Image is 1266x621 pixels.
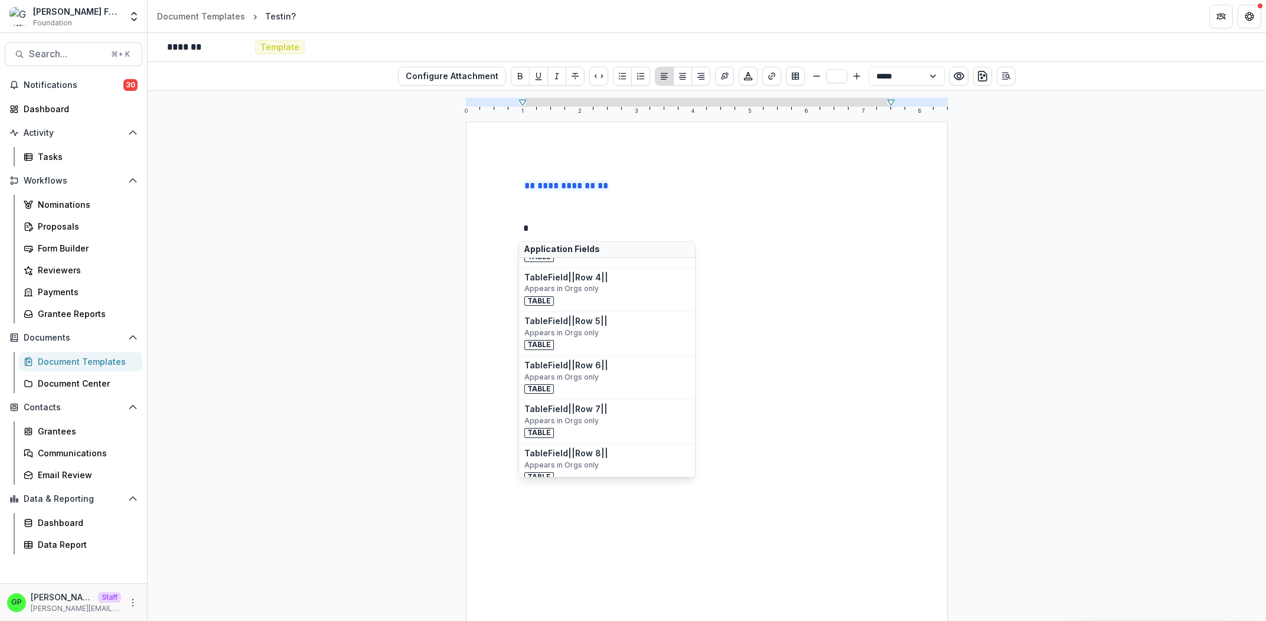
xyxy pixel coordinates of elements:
[19,238,142,258] a: Form Builder
[1238,5,1261,28] button: Get Help
[152,8,250,25] a: Document Templates
[123,79,138,91] span: 30
[715,67,734,86] button: Insert Signature
[524,316,690,326] span: TableField||Row 5||
[519,399,695,443] button: TableField||Row 7||Appears in Orgs onlyTable
[786,67,805,86] button: Insert Table
[265,10,296,22] div: Testin?
[19,465,142,485] a: Email Review
[398,67,506,86] button: Configure Attachment
[38,377,133,390] div: Document Center
[524,449,690,459] span: TableField||Row 8||
[973,67,992,86] button: download-word
[38,469,133,481] div: Email Review
[5,43,142,66] button: Search...
[38,517,133,529] div: Dashboard
[38,151,133,163] div: Tasks
[38,447,133,459] div: Communications
[126,5,142,28] button: Open entity switcher
[19,282,142,302] a: Payments
[19,374,142,393] a: Document Center
[524,404,690,414] span: TableField||Row 7||
[5,489,142,508] button: Open Data & Reporting
[31,591,93,603] p: [PERSON_NAME]
[524,340,554,349] span: Table
[38,220,133,233] div: Proposals
[950,67,968,86] button: Preview preview-doc.pdf
[38,286,133,298] div: Payments
[5,328,142,347] button: Open Documents
[19,421,142,441] a: Grantees
[524,417,690,425] span: Appears in Orgs only
[19,352,142,371] a: Document Templates
[19,304,142,323] a: Grantee Reports
[5,76,142,94] button: Notifications30
[19,535,142,554] a: Data Report
[19,260,142,280] a: Reviewers
[38,538,133,551] div: Data Report
[5,398,142,417] button: Open Contacts
[524,472,554,482] span: Table
[524,272,690,282] span: TableField||Row 4||
[519,355,695,399] button: TableField||Row 6||Appears in Orgs onlyTable
[19,217,142,236] a: Proposals
[33,5,121,18] div: [PERSON_NAME] Foundation
[673,67,692,86] button: Align Center
[19,443,142,463] a: Communications
[524,360,690,370] span: TableField||Row 6||
[5,171,142,190] button: Open Workflows
[38,308,133,320] div: Grantee Reports
[19,195,142,214] a: Nominations
[997,67,1016,86] button: Open Editor Sidebar
[524,460,690,469] span: Appears in Orgs only
[850,69,864,83] button: Bigger
[126,596,140,610] button: More
[260,43,299,53] span: Template
[519,443,695,488] button: TableField||Row 8||Appears in Orgs onlyTable
[547,67,566,86] button: Italicize
[38,425,133,437] div: Grantees
[519,267,695,311] button: TableField||Row 4||Appears in Orgs onlyTable
[24,403,123,413] span: Contacts
[11,599,22,606] div: Griffin Perry
[31,603,121,614] p: [PERSON_NAME][EMAIL_ADDRESS][DOMAIN_NAME]
[529,67,548,86] button: Underline
[38,264,133,276] div: Reviewers
[157,10,245,22] div: Document Templates
[519,311,695,355] button: TableField||Row 5||Appears in Orgs onlyTable
[524,329,690,337] span: Appears in Orgs only
[24,128,123,138] span: Activity
[691,67,710,86] button: Align Right
[810,69,824,83] button: Smaller
[519,240,695,258] div: Application Fields
[524,285,690,293] span: Appears in Orgs only
[29,48,104,60] span: Search...
[38,242,133,254] div: Form Builder
[524,296,554,305] span: Table
[19,147,142,166] a: Tasks
[5,99,142,119] a: Dashboard
[524,372,690,381] span: Appears in Orgs only
[762,67,781,86] button: Create link
[38,198,133,211] div: Nominations
[19,513,142,532] a: Dashboard
[33,18,72,28] span: Foundation
[613,67,632,86] button: Bullet List
[739,67,758,86] button: Choose font color
[589,67,608,86] button: Code
[9,7,28,26] img: Griffin Foundation
[655,67,674,86] button: Align Left
[24,176,123,186] span: Workflows
[524,428,554,437] span: Table
[24,80,123,90] span: Notifications
[5,123,142,142] button: Open Activity
[1209,5,1233,28] button: Partners
[24,333,123,343] span: Documents
[631,67,650,86] button: Ordered List
[524,384,554,394] span: Table
[109,48,132,61] div: ⌘ + K
[24,103,133,115] div: Dashboard
[98,592,121,603] p: Staff
[24,494,123,504] span: Data & Reporting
